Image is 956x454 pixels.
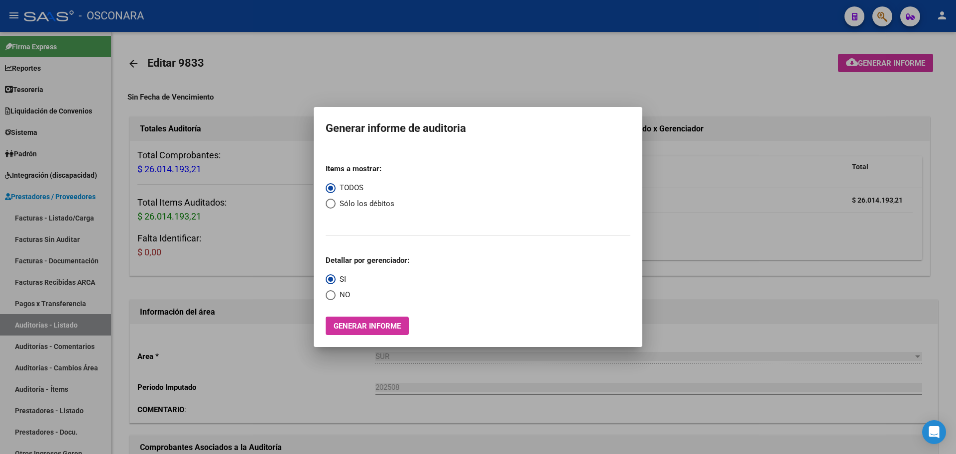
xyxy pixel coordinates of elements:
span: TODOS [336,182,363,194]
mat-radio-group: Select an option [326,156,394,225]
div: Open Intercom Messenger [922,420,946,444]
span: NO [336,289,350,301]
button: Generar informe [326,317,409,335]
span: SI [336,274,346,285]
span: Sólo los débitos [336,198,394,210]
strong: Items a mostrar: [326,164,381,173]
strong: Detallar por gerenciador: [326,256,409,265]
h1: Generar informe de auditoria [326,119,630,138]
span: Generar informe [334,322,401,331]
mat-radio-group: Select an option [326,247,409,301]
